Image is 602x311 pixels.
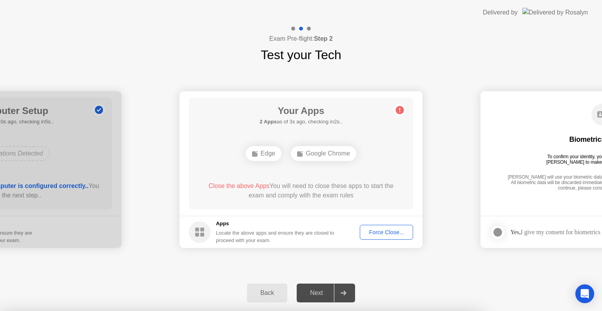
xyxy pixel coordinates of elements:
[261,45,341,64] h1: Test your Tech
[259,119,277,125] b: 2 Apps
[483,8,518,17] div: Delivered by
[200,181,402,200] div: You will need to close these apps to start the exam and comply with the exam rules
[259,104,342,118] h1: Your Apps
[522,8,588,17] img: Delivered by Rosalyn
[314,35,333,42] b: Step 2
[299,289,334,297] div: Next
[575,284,594,303] div: Open Intercom Messenger
[216,229,335,244] div: Locate the above apps and ensure they are closed to proceed with your exam.
[259,118,342,126] h5: as of 3s ago, checking in2s..
[249,289,285,297] div: Back
[510,229,520,235] strong: Yes,
[209,183,270,189] span: Close the above Apps
[216,220,335,228] h5: Apps
[291,146,356,161] div: Google Chrome
[363,229,410,235] div: Force Close...
[269,34,333,43] h4: Exam Pre-flight:
[246,146,281,161] div: Edge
